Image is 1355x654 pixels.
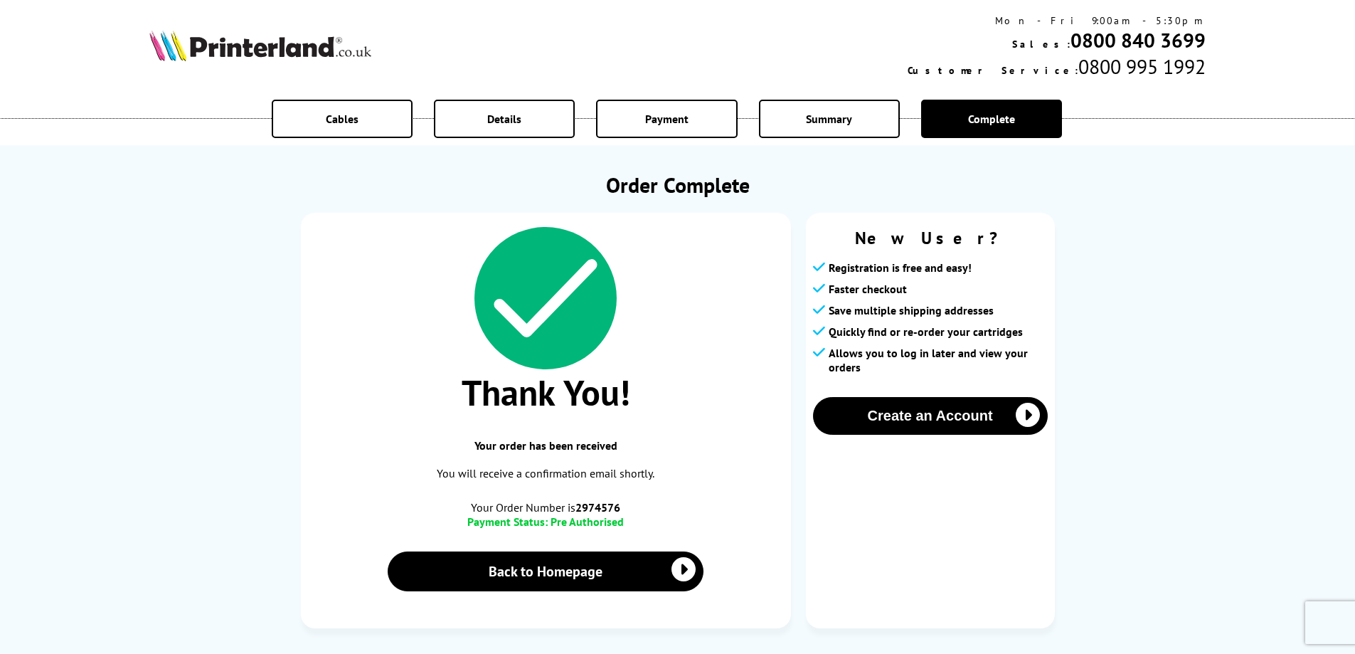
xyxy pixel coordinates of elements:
span: Customer Service: [908,64,1078,77]
span: Payment Status: [467,515,548,529]
b: 2974576 [575,500,620,515]
h1: Order Complete [301,171,1055,199]
span: Pre Authorised [551,515,624,529]
span: Summary [806,112,852,126]
img: Printerland Logo [149,30,371,61]
span: Registration is free and easy! [829,260,972,275]
span: Faster checkout [829,282,907,296]
a: 0800 840 3699 [1070,27,1206,53]
span: Your order has been received [315,438,777,453]
button: Create an Account [813,397,1048,435]
span: Sales: [1012,38,1070,51]
span: Thank You! [315,369,777,416]
span: Quickly find or re-order your cartridges [829,325,1023,339]
span: Allows you to log in later and view your orders [829,346,1048,374]
span: Details [487,112,521,126]
span: Your Order Number is [315,500,777,515]
span: Cables [326,112,358,126]
a: Back to Homepage [388,552,704,591]
span: Complete [968,112,1015,126]
span: 0800 995 1992 [1078,53,1206,80]
span: Save multiple shipping addresses [829,303,994,317]
div: Mon - Fri 9:00am - 5:30pm [908,14,1206,27]
p: You will receive a confirmation email shortly. [315,464,777,483]
span: Payment [645,112,689,126]
span: New User? [813,227,1048,249]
